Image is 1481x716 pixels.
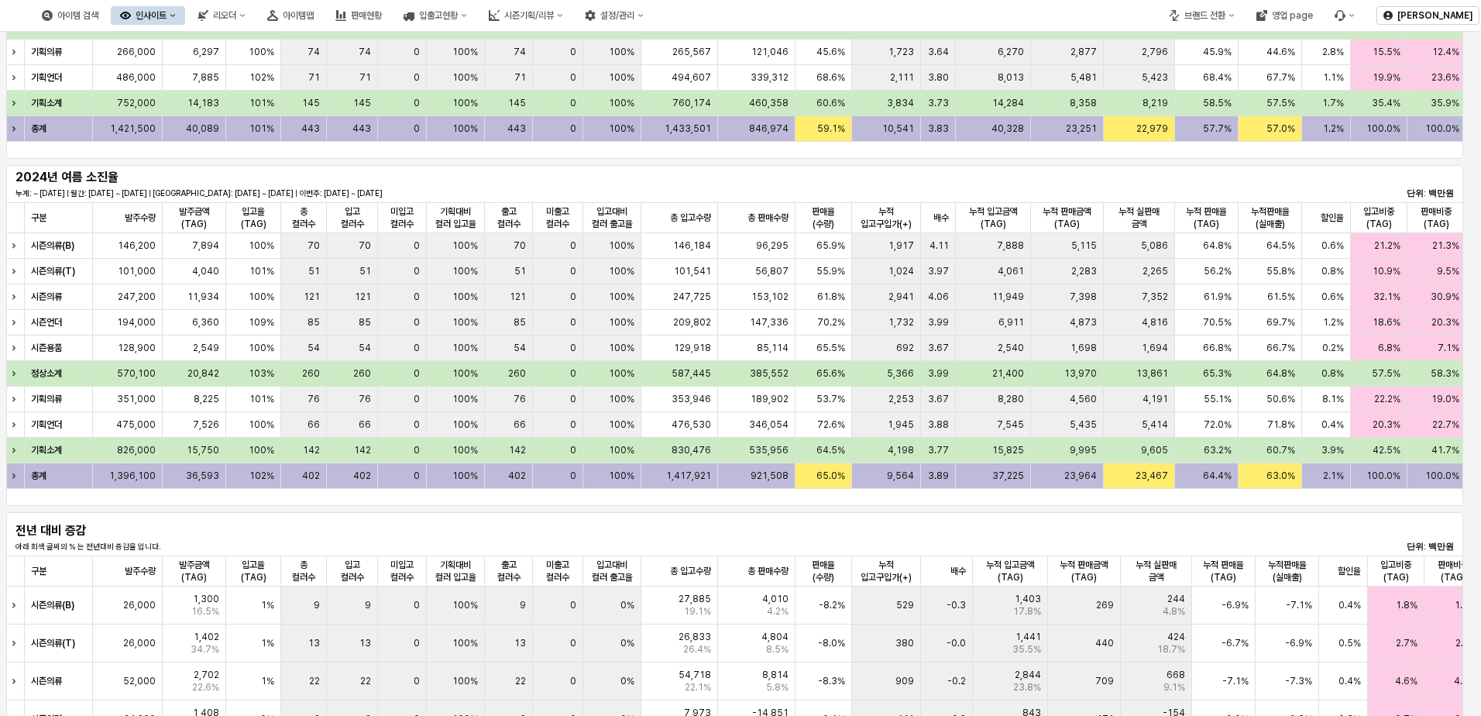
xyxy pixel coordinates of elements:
[600,10,634,21] div: 설정/관리
[890,71,914,84] span: 2,111
[673,239,711,252] span: 146,184
[933,212,949,224] span: 배수
[452,71,478,84] span: 100%
[452,291,478,303] span: 100%
[928,316,949,329] span: 3.99
[1366,122,1400,135] span: 100.0%
[979,559,1041,583] span: 누적 입고금액(TAG)
[249,97,274,109] span: 101%
[962,205,1024,230] span: 누적 입고금액(TAG)
[992,97,1024,109] span: 14,284
[1431,316,1459,329] span: 20.3%
[117,316,156,329] span: 194,000
[672,46,711,58] span: 265,567
[308,71,320,84] span: 71
[31,72,62,83] strong: 기획언더
[609,122,634,135] span: 100%
[249,342,274,354] span: 100%
[858,559,914,583] span: 누적 입고구입가(+)
[570,265,576,277] span: 0
[1037,205,1097,230] span: 누적 판매금액(TAG)
[1142,71,1168,84] span: 5,423
[1071,265,1097,277] span: 2,283
[31,240,74,251] strong: 시즌의류(B)
[1374,559,1417,583] span: 입고비중(TAG)
[308,46,320,58] span: 74
[6,65,26,90] div: Expand row
[747,212,789,224] span: 총 판매수량
[673,316,711,329] span: 209,802
[1373,291,1400,303] span: 32.1%
[1203,97,1232,109] span: 58.5%
[479,6,572,25] button: 시즌기획/리뷰
[333,559,372,583] span: 입고 컬러수
[1321,265,1344,277] span: 0.8%
[1266,97,1295,109] span: 57.5%
[570,239,576,252] span: 0
[1203,46,1232,58] span: 45.9%
[33,6,108,25] div: 아이템 검색
[249,46,274,58] span: 100%
[491,559,526,583] span: 출고 컬러수
[816,97,845,109] span: 60.6%
[1431,559,1476,583] span: 판매비중(TAG)
[359,46,371,58] span: 74
[1432,46,1459,58] span: 12.4%
[118,265,156,277] span: 101,000
[589,559,634,583] span: 입고대비 컬러 출고율
[816,239,845,252] span: 65.9%
[452,46,478,58] span: 100%
[6,336,26,360] div: Expand row
[187,97,219,109] span: 14,183
[249,122,274,135] span: 101%
[1143,265,1168,277] span: 2,265
[452,265,478,277] span: 100%
[1334,187,1454,200] p: 단위: 백만원
[1431,97,1459,109] span: 35.9%
[998,71,1024,84] span: 8,013
[1142,316,1168,329] span: 4,816
[414,46,420,58] span: 0
[31,46,62,57] strong: 기획의류
[1203,316,1232,329] span: 70.5%
[187,291,219,303] span: 11,934
[1266,265,1295,277] span: 55.8%
[751,291,789,303] span: 153,102
[928,71,949,84] span: 3.80
[1110,205,1168,230] span: 누적 실판매 금액
[816,71,845,84] span: 68.6%
[1266,122,1295,135] span: 57.0%
[1127,559,1185,583] span: 누적 실판매 금액
[998,46,1024,58] span: 6,270
[670,565,711,577] span: 총 입고수량
[414,239,420,252] span: 0
[665,122,711,135] span: 1,433,501
[928,265,949,277] span: 3.97
[6,233,26,258] div: Expand row
[1323,122,1344,135] span: 1.2%
[169,559,219,583] span: 발주금액(TAG)
[1373,71,1400,84] span: 19.9%
[673,291,711,303] span: 247,725
[6,40,26,64] div: Expand row
[998,265,1024,277] span: 4,061
[6,361,26,386] div: Expand row
[433,559,478,583] span: 기획대비 컬러 입고율
[817,122,845,135] span: 59.1%
[1198,559,1249,583] span: 누적 판매율(TAG)
[1338,565,1361,577] span: 할인율
[672,97,711,109] span: 760,174
[1204,265,1232,277] span: 56.2%
[192,316,219,329] span: 6,360
[6,259,26,284] div: Expand row
[1266,71,1295,84] span: 67.7%
[169,205,219,230] span: 발주금액(TAG)
[118,239,156,252] span: 146,200
[188,6,255,25] div: 리오더
[452,239,478,252] span: 100%
[308,342,320,354] span: 54
[950,565,966,577] span: 배수
[249,316,274,329] span: 109%
[609,239,634,252] span: 100%
[6,116,26,141] div: Expand row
